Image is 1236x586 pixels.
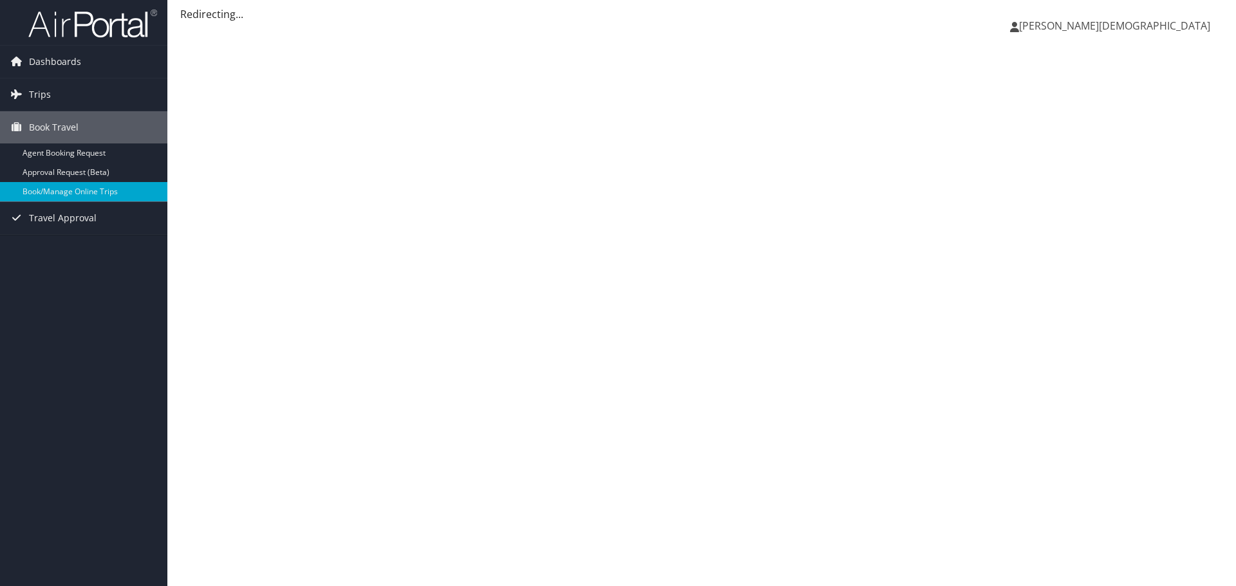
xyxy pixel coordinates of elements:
span: Travel Approval [29,202,97,234]
span: [PERSON_NAME][DEMOGRAPHIC_DATA] [1019,19,1210,33]
img: airportal-logo.png [28,8,157,39]
span: Trips [29,78,51,111]
a: [PERSON_NAME][DEMOGRAPHIC_DATA] [1010,6,1223,45]
span: Book Travel [29,111,79,143]
span: Dashboards [29,46,81,78]
div: Redirecting... [180,6,1223,22]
